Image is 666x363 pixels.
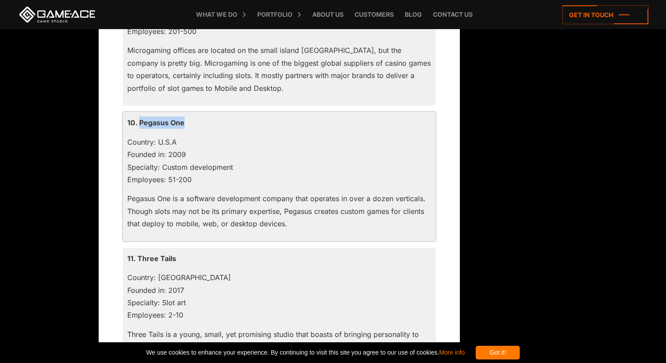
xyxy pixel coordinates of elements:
p: Pegasus One is a software development company that operates in over a dozen verticals. Though slo... [127,192,431,230]
a: More info [439,349,465,356]
p: Country: U.S.A Founded in: 2009 Specialty: Custom development Employees: 51-200 [127,136,431,186]
a: Get in touch [562,5,648,24]
p: Country: [GEOGRAPHIC_DATA] Founded in: 2017 Specialty: Slot art Employees: 2-10 [127,271,431,322]
p: 10. Pegasus One [127,116,431,129]
p: 11. Three Tails [127,252,431,265]
p: Microgaming offices are located on the small island [GEOGRAPHIC_DATA], but the company is pretty ... [127,44,431,94]
div: Got it! [476,346,520,359]
span: We use cookies to enhance your experience. By continuing to visit this site you agree to our use ... [146,346,465,359]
